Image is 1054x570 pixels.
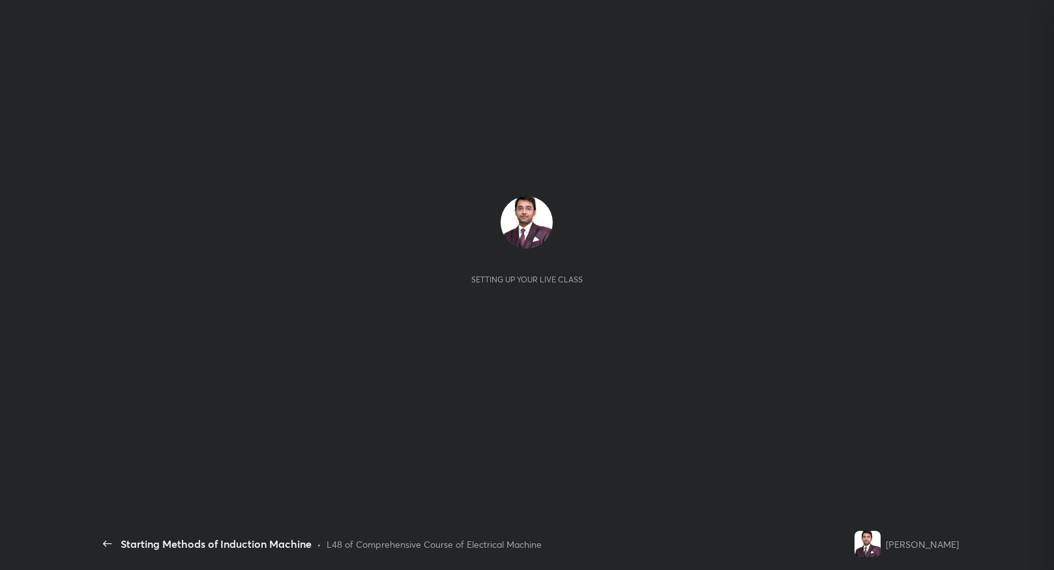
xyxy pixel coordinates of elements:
[317,537,321,551] div: •
[121,536,312,552] div: Starting Methods of Induction Machine
[886,537,959,551] div: [PERSON_NAME]
[471,275,583,284] div: Setting up your live class
[855,531,881,557] img: 346f0f38a6c4438db66fc738dbaec893.jpg
[327,537,542,551] div: L48 of Comprehensive Course of Electrical Machine
[501,196,553,248] img: 346f0f38a6c4438db66fc738dbaec893.jpg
